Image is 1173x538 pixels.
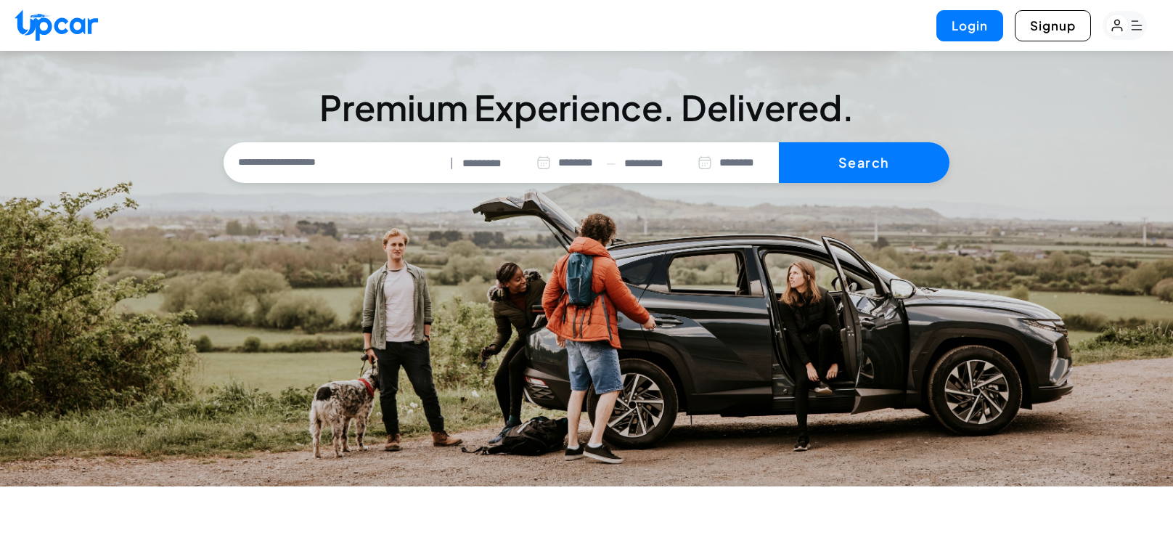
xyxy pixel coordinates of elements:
[15,9,98,41] img: Upcar Logo
[779,142,949,183] button: Search
[606,155,616,171] span: —
[936,10,1003,41] button: Login
[450,155,454,171] span: |
[1015,10,1091,41] button: Signup
[224,90,949,125] h3: Premium Experience. Delivered.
